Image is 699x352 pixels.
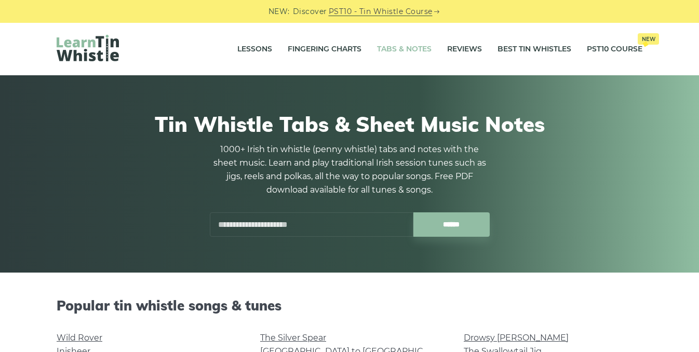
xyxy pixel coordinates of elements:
[57,112,642,137] h1: Tin Whistle Tabs & Sheet Music Notes
[237,36,272,62] a: Lessons
[57,35,119,61] img: LearnTinWhistle.com
[498,36,571,62] a: Best Tin Whistles
[464,333,569,343] a: Drowsy [PERSON_NAME]
[57,297,642,314] h2: Popular tin whistle songs & tunes
[377,36,432,62] a: Tabs & Notes
[260,333,326,343] a: The Silver Spear
[288,36,361,62] a: Fingering Charts
[447,36,482,62] a: Reviews
[209,143,490,197] p: 1000+ Irish tin whistle (penny whistle) tabs and notes with the sheet music. Learn and play tradi...
[57,333,102,343] a: Wild Rover
[638,33,659,45] span: New
[587,36,642,62] a: PST10 CourseNew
